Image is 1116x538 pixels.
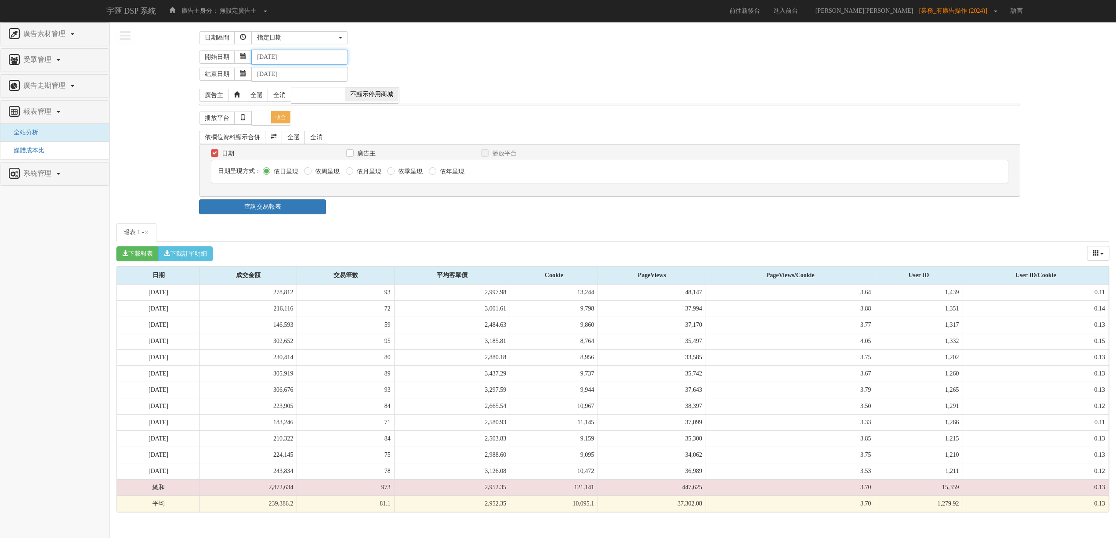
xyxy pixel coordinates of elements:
td: 305,919 [200,365,297,382]
td: 3.33 [706,414,875,430]
a: 查詢交易報表 [199,199,326,214]
td: 447,625 [598,479,706,495]
td: 總和 [117,479,200,495]
td: 2,988.60 [394,447,510,463]
td: 71 [297,414,394,430]
td: [DATE] [117,365,200,382]
td: [DATE] [117,382,200,398]
label: 廣告主 [355,149,376,158]
label: 依季呈現 [396,167,423,176]
td: 36,989 [598,463,706,479]
td: 223,905 [200,398,297,414]
td: 224,145 [200,447,297,463]
td: 1,351 [875,300,963,317]
button: columns [1087,246,1110,261]
span: 日期呈現方式： [218,168,261,174]
td: 973 [297,479,394,495]
td: 9,798 [510,300,598,317]
td: 230,414 [200,349,297,365]
td: 146,593 [200,317,297,333]
td: 78 [297,463,394,479]
td: 3.64 [706,285,875,301]
td: 13,244 [510,285,598,301]
td: 3.77 [706,317,875,333]
td: 72 [297,300,394,317]
td: 2,880.18 [394,349,510,365]
td: 2,872,634 [200,479,297,495]
td: 3.79 [706,382,875,398]
div: PageViews [598,267,706,284]
td: 0.13 [963,430,1109,447]
a: 廣告素材管理 [7,27,102,41]
td: 306,676 [200,382,297,398]
td: 3,126.08 [394,463,510,479]
td: 8,764 [510,333,598,349]
td: 37,099 [598,414,706,430]
td: 3.85 [706,430,875,447]
td: 35,497 [598,333,706,349]
button: 下載訂單明細 [158,246,213,261]
div: User ID [875,267,963,284]
span: [業務_有廣告操作 (2024)] [919,7,992,14]
td: 38,397 [598,398,706,414]
span: × [144,227,149,238]
td: 1,265 [875,382,963,398]
td: 0.13 [963,382,1109,398]
td: 3.88 [706,300,875,317]
span: 無設定廣告主 [220,7,257,14]
td: 2,484.63 [394,317,510,333]
div: 平均客單價 [395,267,510,284]
td: 95 [297,333,394,349]
td: 216,116 [200,300,297,317]
a: 媒體成本比 [7,147,44,154]
div: Cookie [510,267,598,284]
a: 全消 [268,89,291,102]
td: 121,141 [510,479,598,495]
td: 0.13 [963,495,1109,512]
td: 48,147 [598,285,706,301]
td: 2,580.93 [394,414,510,430]
td: 183,246 [200,414,297,430]
td: 3.75 [706,349,875,365]
a: 受眾管理 [7,53,102,67]
div: Columns [1087,246,1110,261]
td: 2,952.35 [394,495,510,512]
a: 報表 1 - [116,223,156,242]
div: 日期 [117,267,199,284]
td: 1,210 [875,447,963,463]
button: 指定日期 [251,31,348,44]
td: 0.13 [963,479,1109,495]
td: 11,145 [510,414,598,430]
td: [DATE] [117,317,200,333]
td: [DATE] [117,430,200,447]
span: 收合 [271,111,290,123]
td: 3.70 [706,495,875,512]
td: 1,211 [875,463,963,479]
span: 廣告走期管理 [21,82,70,89]
td: [DATE] [117,398,200,414]
span: [PERSON_NAME][PERSON_NAME] [811,7,917,14]
td: 1,215 [875,430,963,447]
td: 2,952.35 [394,479,510,495]
div: 成交金額 [200,267,297,284]
td: 84 [297,430,394,447]
td: [DATE] [117,414,200,430]
div: 交易筆數 [297,267,394,284]
span: 系統管理 [21,170,56,177]
td: 3.75 [706,447,875,463]
td: 3.50 [706,398,875,414]
a: 全消 [304,131,328,144]
td: 75 [297,447,394,463]
div: 指定日期 [257,33,337,42]
a: 全站分析 [7,129,38,136]
td: 1,332 [875,333,963,349]
td: 3,437.29 [394,365,510,382]
td: 1,291 [875,398,963,414]
td: 3.67 [706,365,875,382]
td: 1,266 [875,414,963,430]
span: 不顯示停用商城 [345,87,399,101]
td: 37,994 [598,300,706,317]
td: [DATE] [117,447,200,463]
td: 0.11 [963,285,1109,301]
td: 9,095 [510,447,598,463]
